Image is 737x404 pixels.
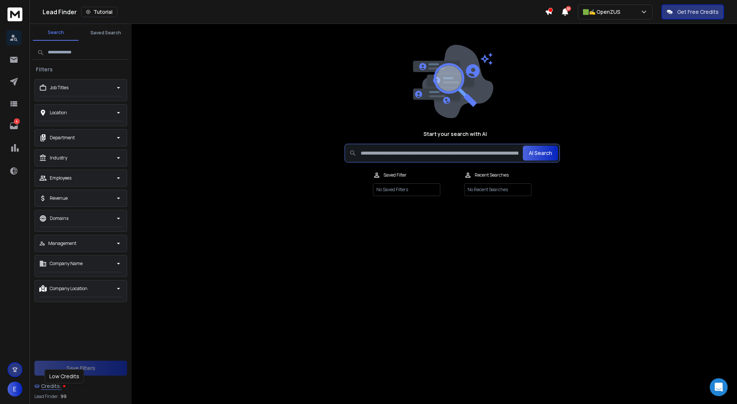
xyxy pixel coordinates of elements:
p: No Saved Filters [373,183,440,196]
button: E [7,382,22,397]
button: Saved Search [83,25,129,40]
img: image [411,45,493,118]
p: Company Location [50,286,87,292]
p: Job Titles [50,85,68,91]
span: Credits: [41,382,62,390]
button: Search [33,25,78,41]
p: Recent Searches [475,172,509,178]
p: 4 [14,118,20,124]
p: Lead Finder: [34,394,59,400]
p: Industry [50,155,67,161]
button: Get Free Credits [662,4,724,19]
a: Credits: [34,379,127,394]
div: Lead Finder [43,7,545,17]
div: Low Credits [44,369,84,383]
span: 50 [566,6,571,11]
button: AI Search [523,146,558,161]
p: Company Name [50,261,83,267]
p: Management [48,240,76,246]
p: Domains [50,215,68,221]
p: Revenue [50,195,68,201]
p: Saved Filter [383,172,407,178]
p: 🟩✍️ OpenZUS [583,8,623,16]
button: Tutorial [81,7,117,17]
span: 99 [61,394,67,400]
p: No Recent Searches [464,183,531,196]
h3: Filters [33,66,56,73]
a: 4 [6,118,21,133]
p: Employees [50,175,71,181]
h1: Start your search with AI [423,130,487,138]
p: Get Free Credits [677,8,719,16]
p: Location [50,110,67,116]
div: Open Intercom Messenger [710,378,728,396]
p: Department [50,135,75,141]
